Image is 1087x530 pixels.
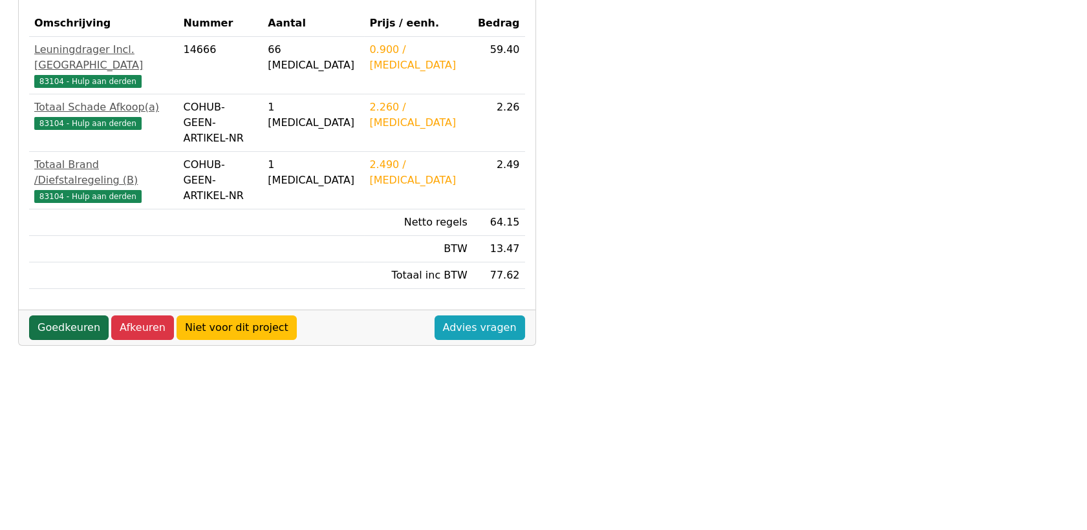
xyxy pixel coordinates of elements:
[34,100,173,115] div: Totaal Schade Afkoop(a)
[473,37,525,94] td: 59.40
[34,157,173,204] a: Totaal Brand /Diefstalregeling (B)83104 - Hulp aan derden
[178,37,263,94] td: 14666
[178,152,263,209] td: COHUB-GEEN-ARTIKEL-NR
[435,315,525,340] a: Advies vragen
[268,157,359,188] div: 1 [MEDICAL_DATA]
[268,42,359,73] div: 66 [MEDICAL_DATA]
[34,190,142,203] span: 83104 - Hulp aan derden
[34,75,142,88] span: 83104 - Hulp aan derden
[34,117,142,130] span: 83104 - Hulp aan derden
[369,100,467,131] div: 2.260 / [MEDICAL_DATA]
[29,10,178,37] th: Omschrijving
[111,315,174,340] a: Afkeuren
[369,157,467,188] div: 2.490 / [MEDICAL_DATA]
[34,42,173,89] a: Leuningdrager Incl. [GEOGRAPHIC_DATA]83104 - Hulp aan derden
[364,10,472,37] th: Prijs / eenh.
[263,10,364,37] th: Aantal
[473,152,525,209] td: 2.49
[364,262,472,289] td: Totaal inc BTW
[34,157,173,188] div: Totaal Brand /Diefstalregeling (B)
[473,262,525,289] td: 77.62
[364,236,472,262] td: BTW
[178,94,263,152] td: COHUB-GEEN-ARTIKEL-NR
[178,10,263,37] th: Nummer
[177,315,297,340] a: Niet voor dit project
[34,42,173,73] div: Leuningdrager Incl. [GEOGRAPHIC_DATA]
[29,315,109,340] a: Goedkeuren
[268,100,359,131] div: 1 [MEDICAL_DATA]
[473,10,525,37] th: Bedrag
[369,42,467,73] div: 0.900 / [MEDICAL_DATA]
[473,94,525,152] td: 2.26
[473,236,525,262] td: 13.47
[473,209,525,236] td: 64.15
[34,100,173,131] a: Totaal Schade Afkoop(a)83104 - Hulp aan derden
[364,209,472,236] td: Netto regels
